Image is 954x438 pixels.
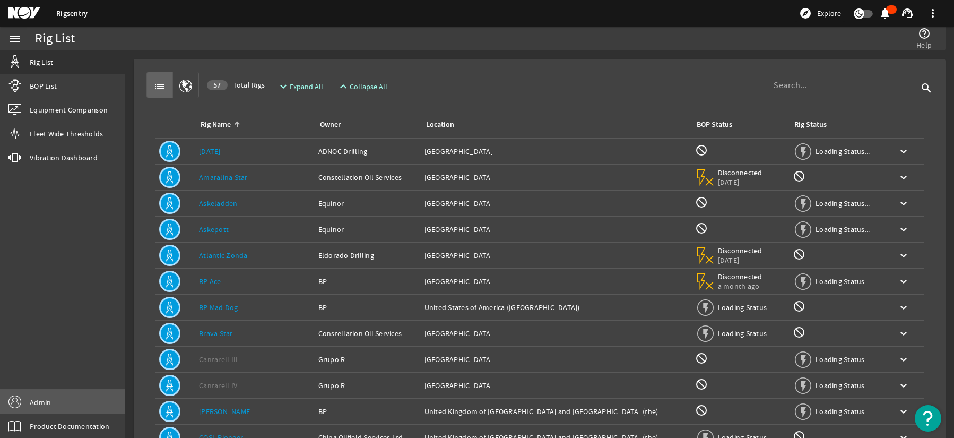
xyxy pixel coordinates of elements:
[793,170,805,183] mat-icon: Rig Monitoring not available for this rig
[795,5,845,22] button: Explore
[424,224,687,235] div: [GEOGRAPHIC_DATA]
[199,225,229,234] a: Askepott
[897,197,910,210] mat-icon: keyboard_arrow_down
[318,302,416,313] div: BP
[318,328,416,339] div: Constellation Oil Services
[30,152,98,163] span: Vibration Dashboard
[920,1,946,26] button: more_vert
[424,302,687,313] div: United States of America ([GEOGRAPHIC_DATA])
[199,407,252,416] a: [PERSON_NAME]
[318,224,416,235] div: Equinor
[290,81,323,92] span: Expand All
[207,80,265,90] span: Total Rigs
[897,223,910,236] mat-icon: keyboard_arrow_down
[695,144,708,157] mat-icon: BOP Monitoring not available for this rig
[816,147,870,156] span: Loading Status...
[816,199,870,208] span: Loading Status...
[816,407,870,416] span: Loading Status...
[718,303,772,312] span: Loading Status...
[201,119,231,131] div: Rig Name
[916,40,932,50] span: Help
[816,355,870,364] span: Loading Status...
[199,329,233,338] a: Brava Star
[273,77,327,96] button: Expand All
[199,277,221,286] a: BP Ace
[153,80,166,93] mat-icon: list
[424,380,687,391] div: [GEOGRAPHIC_DATA]
[794,119,827,131] div: Rig Status
[897,249,910,262] mat-icon: keyboard_arrow_down
[333,77,392,96] button: Collapse All
[30,81,57,91] span: BOP List
[718,246,763,255] span: Disconnected
[424,406,687,417] div: United Kingdom of [GEOGRAPHIC_DATA] and [GEOGRAPHIC_DATA] (the)
[901,7,914,20] mat-icon: support_agent
[199,303,238,312] a: BP Mad Dog
[793,326,805,339] mat-icon: Rig Monitoring not available for this rig
[318,380,416,391] div: Grupo R
[30,57,53,67] span: Rig List
[816,225,870,234] span: Loading Status...
[793,248,805,261] mat-icon: Rig Monitoring not available for this rig
[424,198,687,209] div: [GEOGRAPHIC_DATA]
[695,378,708,391] mat-icon: BOP Monitoring not available for this rig
[318,146,416,157] div: ADNOC Drilling
[30,421,109,432] span: Product Documentation
[897,405,910,418] mat-icon: keyboard_arrow_down
[207,80,228,90] div: 57
[897,327,910,340] mat-icon: keyboard_arrow_down
[199,119,306,131] div: Rig Name
[277,80,285,93] mat-icon: expand_more
[879,7,891,20] mat-icon: notifications
[8,151,21,164] mat-icon: vibration
[718,168,763,177] span: Disconnected
[897,379,910,392] mat-icon: keyboard_arrow_down
[424,328,687,339] div: [GEOGRAPHIC_DATA]
[424,172,687,183] div: [GEOGRAPHIC_DATA]
[424,146,687,157] div: [GEOGRAPHIC_DATA]
[424,250,687,261] div: [GEOGRAPHIC_DATA]
[817,8,841,19] span: Explore
[793,300,805,313] mat-icon: Rig Monitoring not available for this rig
[8,32,21,45] mat-icon: menu
[697,119,732,131] div: BOP Status
[718,281,763,291] span: a month ago
[318,198,416,209] div: Equinor
[426,119,454,131] div: Location
[30,128,103,139] span: Fleet Wide Thresholds
[897,353,910,366] mat-icon: keyboard_arrow_down
[695,352,708,365] mat-icon: BOP Monitoring not available for this rig
[318,250,416,261] div: Eldorado Drilling
[424,276,687,287] div: [GEOGRAPHIC_DATA]
[199,173,248,182] a: Amaralina Star
[424,354,687,365] div: [GEOGRAPHIC_DATA]
[350,81,387,92] span: Collapse All
[718,272,763,281] span: Disconnected
[695,404,708,417] mat-icon: BOP Monitoring not available for this rig
[718,329,772,338] span: Loading Status...
[920,82,933,95] i: search
[199,251,248,260] a: Atlantic Zonda
[318,406,416,417] div: BP
[318,354,416,365] div: Grupo R
[199,147,221,156] a: [DATE]
[424,119,682,131] div: Location
[318,172,416,183] div: Constellation Oil Services
[337,80,345,93] mat-icon: expand_less
[56,8,88,19] a: Rigsentry
[35,33,75,44] div: Rig List
[816,277,870,286] span: Loading Status...
[199,355,238,364] a: Cantarell III
[897,275,910,288] mat-icon: keyboard_arrow_down
[897,301,910,314] mat-icon: keyboard_arrow_down
[30,105,108,115] span: Equipment Comparison
[897,171,910,184] mat-icon: keyboard_arrow_down
[915,405,941,432] button: Open Resource Center
[695,196,708,209] mat-icon: BOP Monitoring not available for this rig
[318,119,412,131] div: Owner
[30,397,51,408] span: Admin
[718,255,763,265] span: [DATE]
[918,27,931,40] mat-icon: help_outline
[799,7,812,20] mat-icon: explore
[320,119,341,131] div: Owner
